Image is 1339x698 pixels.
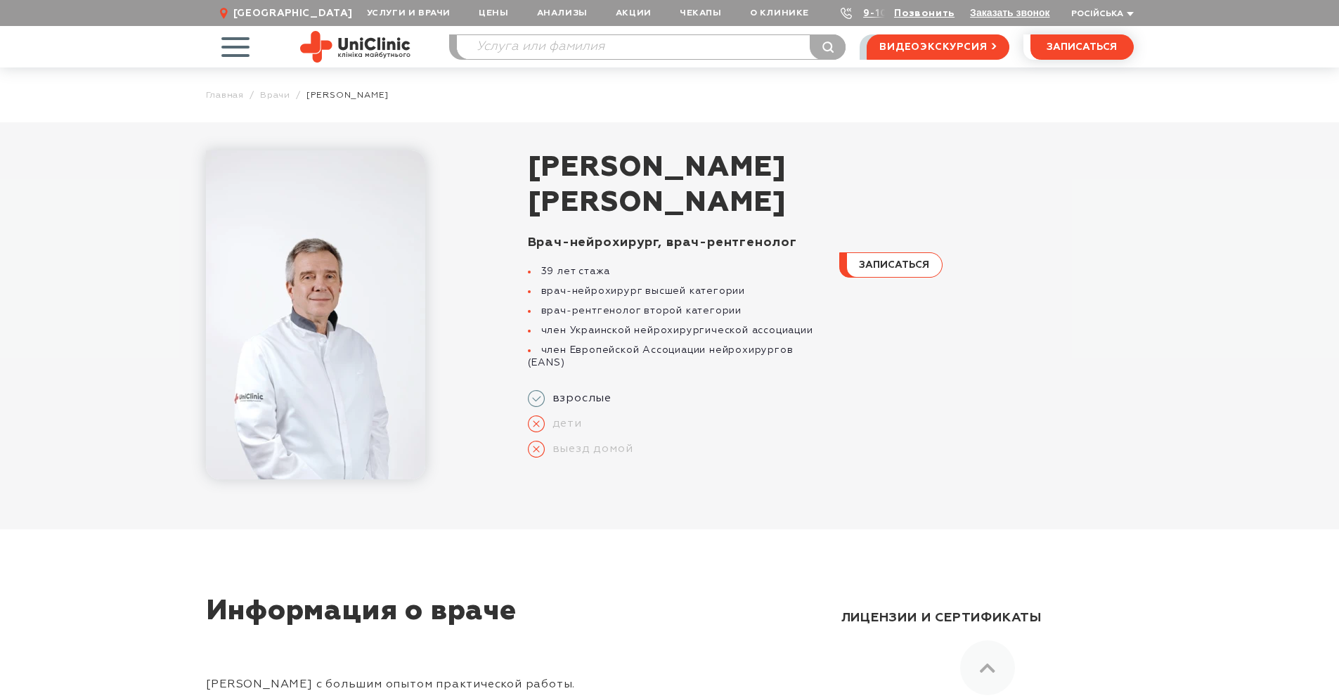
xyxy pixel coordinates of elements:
[859,260,929,270] span: записаться
[306,90,389,101] span: [PERSON_NAME]
[528,235,822,251] div: Врач-нейрохирург, врач-рентгенолог
[528,265,822,278] li: 39 лет стажа
[206,150,425,479] img: Ксензов Артур Юрьевич
[1071,10,1123,18] span: Російська
[206,673,817,696] p: [PERSON_NAME] с большим опытом практической работы.
[1047,42,1117,52] span: записаться
[545,392,612,406] span: взрослые
[879,35,987,59] span: видеоэкскурсия
[1068,9,1134,20] button: Російська
[867,34,1009,60] a: видеоэкскурсия
[233,7,353,20] span: [GEOGRAPHIC_DATA]
[260,90,290,101] a: Врачи
[457,35,846,59] input: Услуга или фамилия
[528,150,1134,186] span: [PERSON_NAME]
[528,344,822,369] li: член Европейской Ассоциации нейрохирургов (EANS)
[528,304,822,317] li: врач-рентгенолог второй категории
[528,324,822,337] li: член Украинской нейрохирургической ассоциации
[528,285,822,297] li: врач-нейрохирург высшей категории
[545,442,633,456] span: выезд домой
[528,150,1134,221] h1: [PERSON_NAME]
[841,596,1134,640] div: Лицензии и сертификаты
[206,596,817,649] div: Информация о враче
[545,417,582,431] span: дети
[839,252,943,278] button: записаться
[970,7,1049,18] button: Заказать звонок
[1030,34,1134,60] button: записаться
[300,31,410,63] img: Site
[894,8,955,18] a: Позвонить
[206,90,245,101] a: Главная
[863,8,894,18] a: 9-103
